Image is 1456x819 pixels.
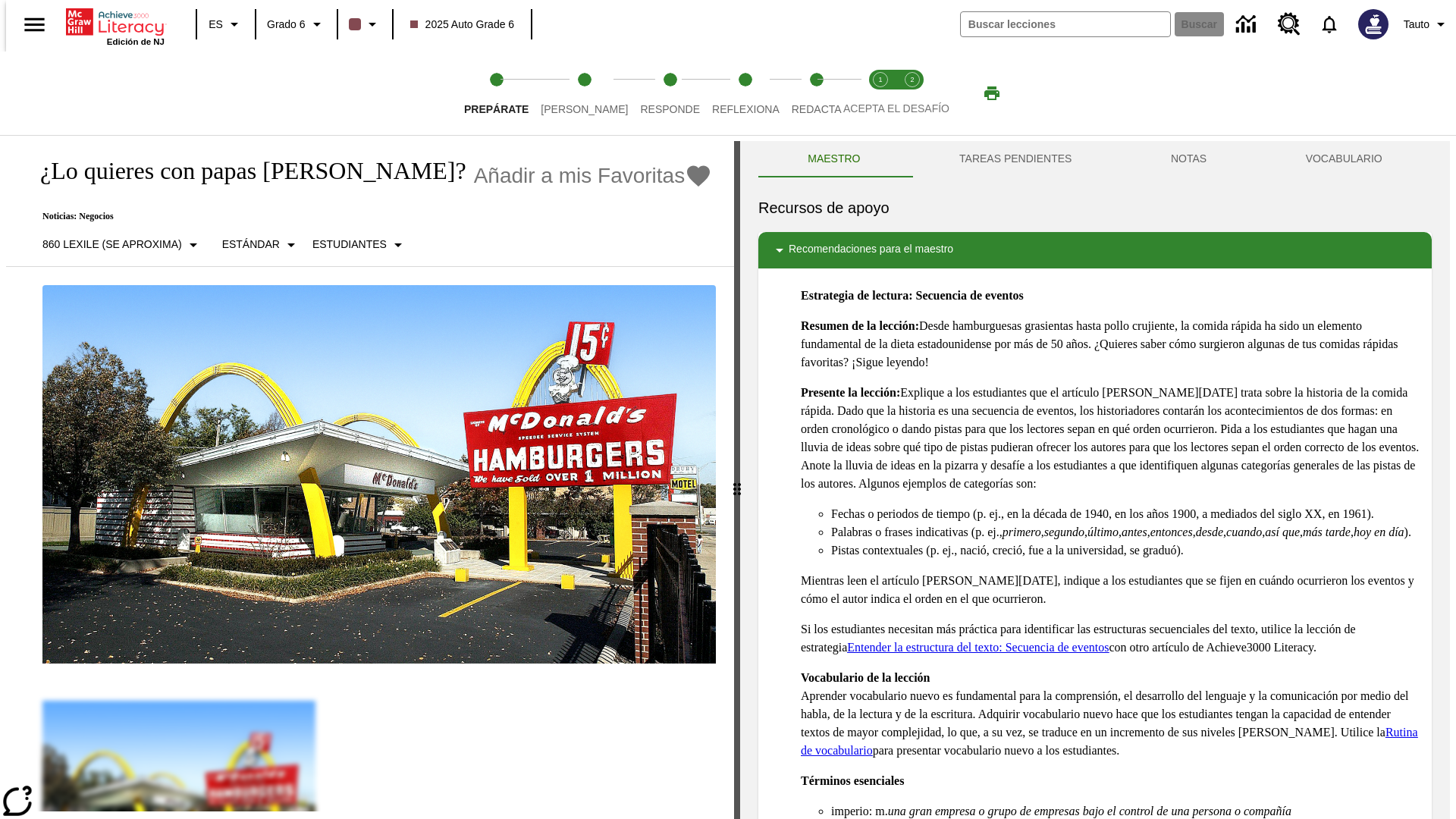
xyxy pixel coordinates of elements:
span: Responde [640,103,700,115]
p: Mientras leen el artículo [PERSON_NAME][DATE], indique a los estudiantes que se fijen en cuándo o... [801,572,1420,608]
button: Añadir a mis Favoritas - ¿Lo quieres con papas fritas? [474,162,713,189]
span: [PERSON_NAME] [541,103,628,115]
a: Notificaciones [1310,5,1349,44]
div: reading [6,141,734,811]
a: Centro de información [1227,4,1269,45]
h1: ¿Lo quieres con papas [PERSON_NAME]? [24,157,466,185]
strong: Términos esenciales [801,774,904,787]
strong: Estrategia de lectura: Secuencia de eventos [801,289,1024,302]
div: Portada [66,5,165,46]
text: 1 [878,76,882,83]
li: Fechas o periodos de tiempo (p. ej., en la década de 1940, en los años 1900, a mediados del siglo... [831,505,1420,523]
em: antes [1122,526,1147,538]
em: primero [1003,526,1041,538]
span: Tauto [1404,17,1429,33]
p: 860 Lexile (Se aproxima) [42,237,182,253]
span: 2025 Auto Grade 6 [410,17,515,33]
div: Pulsa la tecla de intro o la barra espaciadora y luego presiona las flechas de derecha e izquierd... [734,141,740,819]
div: activity [740,141,1450,819]
em: cuando [1226,526,1262,538]
span: Edición de NJ [107,37,165,46]
p: Explique a los estudiantes que el artículo [PERSON_NAME][DATE] trata sobre la historia de la comi... [801,384,1420,493]
button: Maestro [758,141,910,177]
em: hoy en día [1354,526,1404,538]
span: Redacta [792,103,842,115]
a: Entender la estructura del texto: Secuencia de eventos [847,641,1109,654]
span: Grado 6 [267,17,306,33]
img: Avatar [1358,9,1389,39]
p: Noticias: Negocios [24,211,712,222]
div: Instructional Panel Tabs [758,141,1432,177]
p: Estándar [222,237,280,253]
em: entonces [1150,526,1193,538]
button: Lenguaje: ES, Selecciona un idioma [202,11,250,38]
strong: Vocabulario de la lección [801,671,930,684]
button: VOCABULARIO [1256,141,1432,177]
em: una gran empresa o grupo de empresas bajo el control de una persona o compañía [888,805,1291,817]
input: Buscar campo [961,12,1170,36]
button: Seleccione Lexile, 860 Lexile (Se aproxima) [36,231,209,259]
li: Pistas contextuales (p. ej., nació, creció, fue a la universidad, se graduó). [831,541,1420,560]
button: Escoja un nuevo avatar [1349,5,1398,44]
button: NOTAS [1122,141,1257,177]
strong: Resumen de la lección: [801,319,919,332]
em: más tarde [1303,526,1351,538]
strong: Presente la lección: [801,386,900,399]
em: desde [1196,526,1223,538]
button: Acepta el desafío contesta step 2 of 2 [890,52,934,135]
li: Palabras o frases indicativas (p. ej., , , , , , , , , , ). [831,523,1420,541]
button: Redacta step 5 of 5 [780,52,854,135]
button: TAREAS PENDIENTES [910,141,1122,177]
span: ACEPTA EL DESAFÍO [843,102,949,115]
button: Perfil/Configuración [1398,11,1456,38]
span: Añadir a mis Favoritas [474,164,686,188]
h6: Recursos de apoyo [758,196,1432,220]
button: Seleccionar estudiante [306,231,413,259]
button: Abrir el menú lateral [12,2,57,47]
button: Prepárate step 1 of 5 [452,52,541,135]
em: así que [1265,526,1300,538]
em: último [1087,526,1119,538]
button: Acepta el desafío lee step 1 of 2 [858,52,902,135]
button: Responde step 3 of 5 [628,52,712,135]
img: Uno de los primeros locales de McDonald's, con el icónico letrero rojo y los arcos amarillos. [42,285,716,664]
em: segundo [1044,526,1084,538]
text: 2 [910,76,914,83]
a: Centro de recursos, Se abrirá en una pestaña nueva. [1269,4,1310,45]
button: Lee step 2 of 5 [529,52,640,135]
p: Si los estudiantes necesitan más práctica para identificar las estructuras secuenciales del texto... [801,620,1420,657]
span: Prepárate [464,103,529,115]
p: Desde hamburguesas grasientas hasta pollo crujiente, la comida rápida ha sido un elemento fundame... [801,317,1420,372]
button: Imprimir [968,80,1016,107]
button: El color de la clase es café oscuro. Cambiar el color de la clase. [343,11,388,38]
button: Grado: Grado 6, Elige un grado [261,11,332,38]
p: Estudiantes [312,237,387,253]
div: Recomendaciones para el maestro [758,232,1432,268]
button: Tipo de apoyo, Estándar [216,231,306,259]
span: Reflexiona [712,103,780,115]
button: Reflexiona step 4 of 5 [700,52,792,135]
p: Recomendaciones para el maestro [789,241,953,259]
p: Aprender vocabulario nuevo es fundamental para la comprensión, el desarrollo del lenguaje y la co... [801,669,1420,760]
span: ES [209,17,223,33]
